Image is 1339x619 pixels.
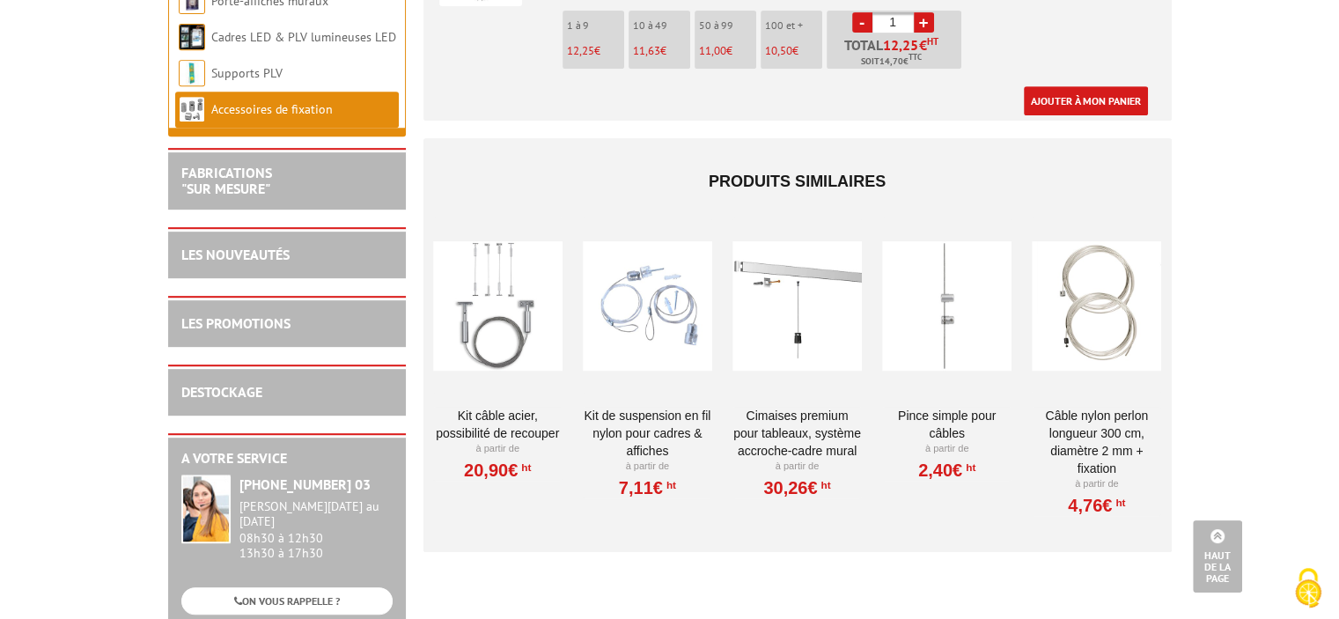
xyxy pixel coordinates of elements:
[181,314,291,332] a: LES PROMOTIONS
[433,407,563,442] a: Kit Câble acier, possibilité de recouper
[699,45,756,57] p: €
[883,38,919,52] span: 12,25
[211,65,283,81] a: Supports PLV
[1286,566,1330,610] img: Cookies (fenêtre modale)
[567,19,624,32] p: 1 à 9
[818,479,831,491] sup: HT
[181,451,393,467] h2: A votre service
[1277,559,1339,619] button: Cookies (fenêtre modale)
[181,587,393,615] a: ON VOUS RAPPELLE ?
[763,483,830,493] a: 30,26€HT
[633,45,690,57] p: €
[765,19,822,32] p: 100 et +
[918,465,975,475] a: 2,40€HT
[927,35,938,48] sup: HT
[567,45,624,57] p: €
[709,173,886,190] span: Produits similaires
[861,55,922,69] span: Soit €
[879,55,903,69] span: 14,70
[433,442,563,456] p: À partir de
[211,29,396,45] a: Cadres LED & PLV lumineuses LED
[882,442,1012,456] p: À partir de
[909,52,922,62] sup: TTC
[699,19,756,32] p: 50 à 99
[633,43,660,58] span: 11,63
[181,383,262,401] a: DESTOCKAGE
[699,43,726,58] span: 11,00
[619,483,676,493] a: 7,11€HT
[732,407,862,460] a: Cimaises PREMIUM pour tableaux, système accroche-cadre mural
[239,499,393,529] div: [PERSON_NAME][DATE] au [DATE]
[179,24,205,50] img: Cadres LED & PLV lumineuses LED
[914,12,934,33] a: +
[1112,497,1125,509] sup: HT
[518,461,531,474] sup: HT
[464,465,531,475] a: 20,90€HT
[962,461,975,474] sup: HT
[852,12,872,33] a: -
[179,96,205,122] img: Accessoires de fixation
[239,475,371,493] strong: [PHONE_NUMBER] 03
[633,19,690,32] p: 10 à 49
[1024,86,1148,115] a: Ajouter à mon panier
[1193,520,1242,593] a: Haut de la page
[1032,477,1161,491] p: À partir de
[567,43,594,58] span: 12,25
[1032,407,1161,477] a: Câble nylon perlon longueur 300 cm, diamètre 2 mm + fixation
[181,475,231,543] img: widget-service.jpg
[211,101,333,117] a: Accessoires de fixation
[1068,500,1125,511] a: 4,76€HT
[179,60,205,86] img: Supports PLV
[732,460,862,474] p: À partir de
[181,164,272,197] a: FABRICATIONS"Sur Mesure"
[239,499,393,560] div: 08h30 à 12h30 13h30 à 17h30
[765,43,792,58] span: 10,50
[765,45,822,57] p: €
[919,38,927,52] span: €
[583,407,712,460] a: Kit de suspension en fil nylon pour cadres & affiches
[181,246,290,263] a: LES NOUVEAUTÉS
[663,479,676,491] sup: HT
[882,407,1012,442] a: Pince simple pour câbles
[583,460,712,474] p: À partir de
[831,38,961,69] p: Total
